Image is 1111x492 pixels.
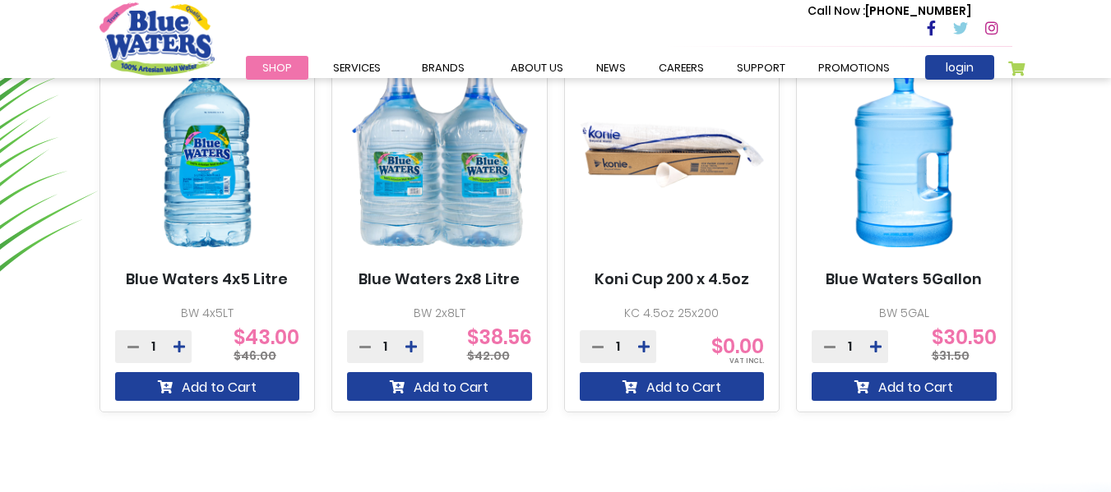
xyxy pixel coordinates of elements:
button: Add to Cart [580,372,765,401]
span: Services [333,60,381,76]
img: Blue Waters 4x5 Litre [115,40,300,271]
a: Promotions [802,56,906,80]
a: Blue Waters 4x5 Litre [126,270,288,288]
button: Add to Cart [812,372,997,401]
a: support [720,56,802,80]
p: BW 5GAL [812,305,997,322]
span: Shop [262,60,292,76]
span: $46.00 [234,347,276,364]
span: $30.50 [932,338,997,353]
p: BW 2x8LT [347,305,532,322]
button: Add to Cart [347,372,532,401]
button: Add to Cart [115,372,300,401]
a: Koni Cup 200 x 4.5oz [595,270,749,288]
span: $38.56 [467,338,532,353]
p: KC 4.5oz 25x200 [580,305,765,322]
a: careers [642,56,720,80]
span: $0.00 [711,333,764,360]
span: $43.00 [234,338,299,353]
a: login [925,55,994,80]
a: about us [494,56,580,80]
span: $42.00 [467,347,510,364]
img: Blue Waters 2x8 Litre [347,40,532,271]
p: [PHONE_NUMBER] [808,2,971,20]
a: Blue Waters 2x8 Litre [359,270,520,288]
img: Koni Cup 200 x 4.5oz [580,40,765,271]
span: Brands [422,60,465,76]
img: Blue Waters 5Gallon [812,40,997,271]
a: Blue Waters 5Gallon [826,270,982,288]
span: $31.50 [932,347,970,364]
a: store logo [100,2,215,75]
span: Call Now : [808,2,865,19]
a: News [580,56,642,80]
p: BW 4x5LT [115,305,300,322]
